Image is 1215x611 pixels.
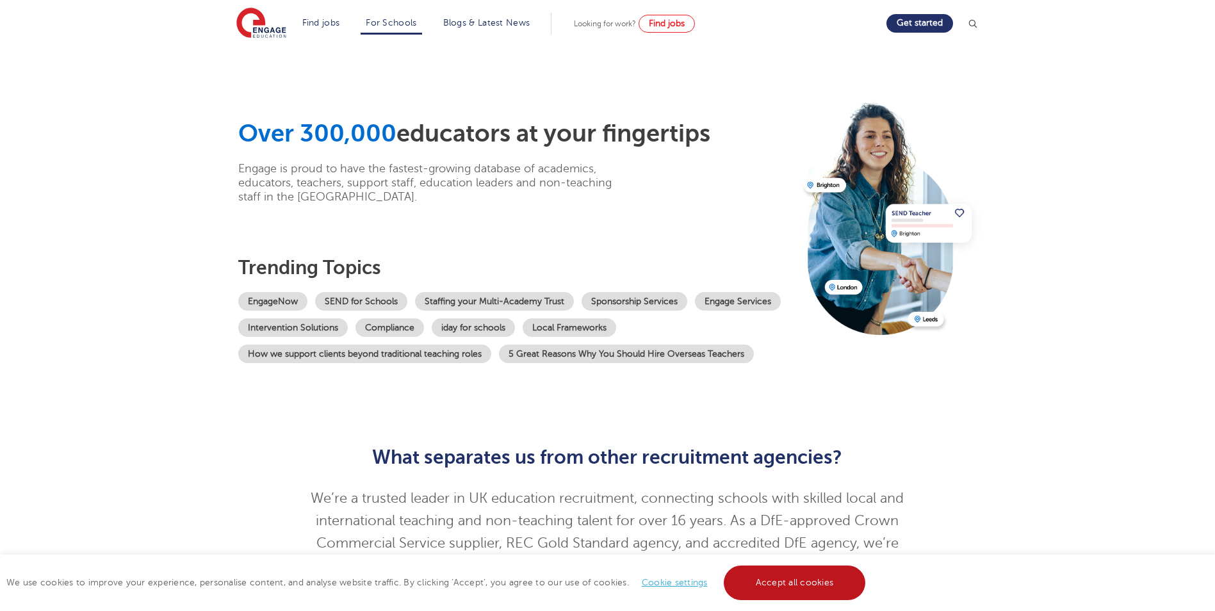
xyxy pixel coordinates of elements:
span: Looking for work? [574,19,636,28]
a: Cookie settings [642,578,708,587]
a: Intervention Solutions [238,318,348,337]
a: Blogs & Latest News [443,18,530,28]
span: We use cookies to improve your experience, personalise content, and analyse website traffic. By c... [6,578,868,587]
a: Find jobs [639,15,695,33]
a: EngageNow [238,292,307,311]
a: Sponsorship Services [582,292,687,311]
a: Engage Services [695,292,781,311]
a: Compliance [355,318,424,337]
a: Find jobs [302,18,340,28]
a: How we support clients beyond traditional teaching roles [238,345,491,363]
a: Accept all cookies [724,566,866,600]
a: For Schools [366,18,416,28]
a: Staffing your Multi-Academy Trust [415,292,574,311]
h3: Trending topics [238,256,794,279]
a: 5 Great Reasons Why You Should Hire Overseas Teachers [499,345,754,363]
a: iday for schools [432,318,515,337]
img: Engage Education [236,8,286,40]
h2: What separates us from other recruitment agencies? [293,446,922,468]
p: We’re a trusted leader in UK education recruitment, connecting schools with skilled local and int... [293,487,922,577]
span: Find jobs [649,19,685,28]
h1: educators at your fingertips [238,119,794,149]
span: Over 300,000 [238,120,396,147]
a: Local Frameworks [523,318,616,337]
a: SEND for Schools [315,292,407,311]
p: Engage is proud to have the fastest-growing database of academics, educators, teachers, support s... [238,161,632,204]
a: Get started [886,14,953,33]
